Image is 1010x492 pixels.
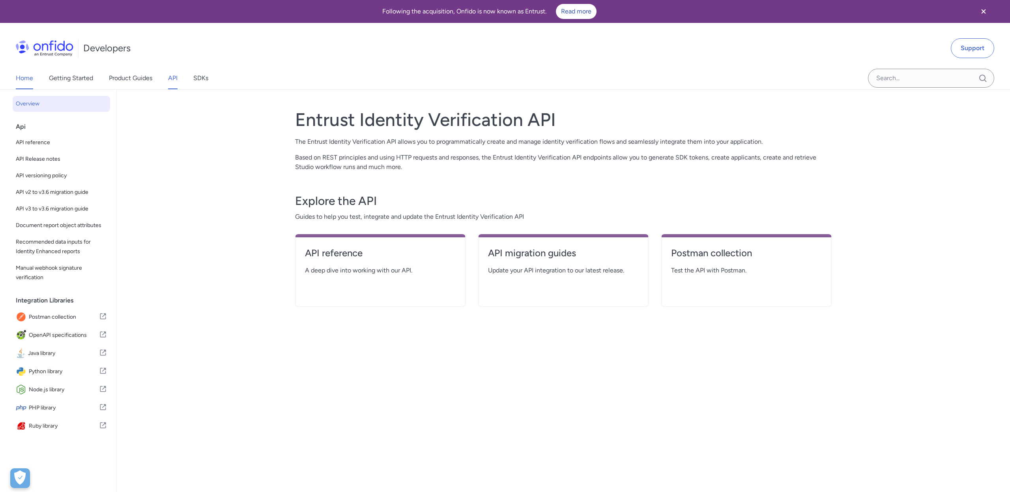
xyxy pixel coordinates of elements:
[13,260,110,285] a: Manual webhook signature verification
[16,237,107,256] span: Recommended data inputs for Identity Enhanced reports
[979,7,988,16] svg: Close banner
[109,67,152,89] a: Product Guides
[13,234,110,259] a: Recommended data inputs for Identity Enhanced reports
[671,247,822,266] a: Postman collection
[305,247,456,259] h4: API reference
[295,153,832,172] p: Based on REST principles and using HTTP requests and responses, the Entrust Identity Verification...
[13,201,110,217] a: API v3 to v3.6 migration guide
[13,381,110,398] a: IconNode.js libraryNode.js library
[16,204,107,214] span: API v3 to v3.6 migration guide
[29,330,99,341] span: OpenAPI specifications
[488,247,639,266] a: API migration guides
[488,247,639,259] h4: API migration guides
[13,218,110,233] a: Document report object attributes
[13,135,110,150] a: API reference
[168,67,178,89] a: API
[193,67,208,89] a: SDKs
[969,2,998,21] button: Close banner
[16,348,28,359] img: IconJava library
[951,38,994,58] a: Support
[29,312,99,323] span: Postman collection
[868,69,994,88] input: Onfido search input field
[295,137,832,146] p: The Entrust Identity Verification API allows you to programmatically create and manage identity v...
[29,384,99,395] span: Node.js library
[671,247,822,259] h4: Postman collection
[16,40,73,56] img: Onfido Logo
[16,293,113,308] div: Integration Libraries
[556,4,597,19] a: Read more
[13,399,110,417] a: IconPHP libraryPHP library
[16,99,107,109] span: Overview
[671,266,822,275] span: Test the API with Postman.
[13,96,110,112] a: Overview
[13,345,110,362] a: IconJava libraryJava library
[10,468,30,488] button: Apri preferenze
[29,402,99,413] span: PHP library
[16,188,107,197] span: API v2 to v3.6 migration guide
[16,421,29,432] img: IconRuby library
[83,42,131,54] h1: Developers
[295,212,832,222] span: Guides to help you test, integrate and update the Entrust Identity Verification API
[295,109,832,131] h1: Entrust Identity Verification API
[13,168,110,184] a: API versioning policy
[13,363,110,380] a: IconPython libraryPython library
[488,266,639,275] span: Update your API integration to our latest release.
[16,384,29,395] img: IconNode.js library
[16,154,107,164] span: API Release notes
[13,417,110,435] a: IconRuby libraryRuby library
[13,151,110,167] a: API Release notes
[13,327,110,344] a: IconOpenAPI specificationsOpenAPI specifications
[28,348,99,359] span: Java library
[16,138,107,147] span: API reference
[305,247,456,266] a: API reference
[16,263,107,282] span: Manual webhook signature verification
[13,184,110,200] a: API v2 to v3.6 migration guide
[305,266,456,275] span: A deep dive into working with our API.
[29,421,99,432] span: Ruby library
[13,308,110,326] a: IconPostman collectionPostman collection
[295,193,832,209] h3: Explore the API
[16,312,29,323] img: IconPostman collection
[16,67,33,89] a: Home
[10,468,30,488] div: Preferenze cookie
[16,330,29,341] img: IconOpenAPI specifications
[49,67,93,89] a: Getting Started
[9,4,969,19] div: Following the acquisition, Onfido is now known as Entrust.
[29,366,99,377] span: Python library
[16,171,107,180] span: API versioning policy
[16,221,107,230] span: Document report object attributes
[16,119,113,135] div: Api
[16,402,29,413] img: IconPHP library
[16,366,29,377] img: IconPython library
